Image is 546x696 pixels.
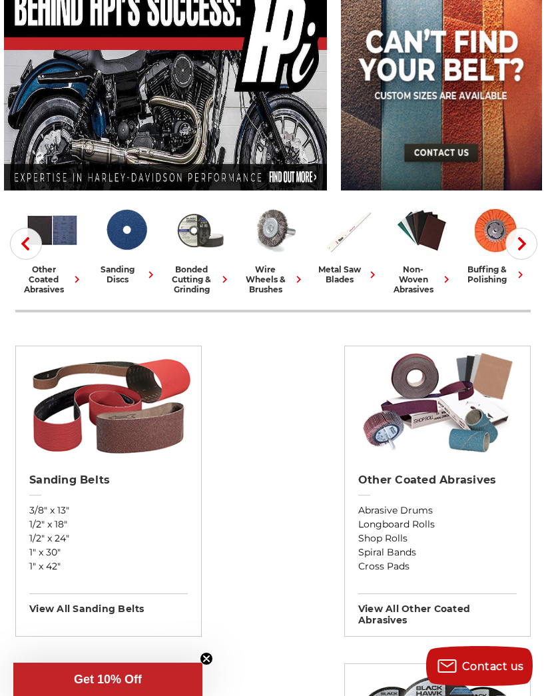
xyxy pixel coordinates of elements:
[505,228,537,260] button: Next
[246,202,302,258] img: Wire Wheels & Brushes
[29,559,188,573] a: 1" x 42"
[200,652,213,665] button: Close teaser
[29,504,188,518] a: 3/8" x 13"
[316,264,380,284] div: metal saw blades
[168,264,232,294] div: bonded cutting & grinding
[168,202,232,294] a: bonded cutting & grinding
[95,202,158,284] a: sanding discs
[242,264,306,294] div: wire wheels & brushes
[25,202,80,258] img: Other Coated Abrasives
[21,264,84,294] div: other coated abrasives
[172,202,228,258] img: Bonded Cutting & Grinding
[29,593,188,615] h3: View All sanding belts
[352,346,524,460] img: Other Coated Abrasives
[358,593,517,626] h3: View All other coated abrasives
[426,646,533,686] button: Contact us
[358,518,517,531] a: Longboard Rolls
[21,202,84,294] a: other coated abrasives
[13,663,202,696] div: Get 10% OffClose teaser
[464,202,527,284] a: buffing & polishing
[358,559,517,573] a: Cross Pads
[390,264,453,294] div: non-woven abrasives
[10,228,42,260] button: Previous
[358,531,517,545] a: Shop Rolls
[390,202,453,294] a: non-woven abrasives
[29,518,188,531] a: 1/2" x 18"
[242,202,306,294] a: wire wheels & brushes
[74,673,142,686] span: Get 10% Off
[464,264,527,284] div: buffing & polishing
[95,264,158,284] div: sanding discs
[358,504,517,518] a: Abrasive Drums
[394,202,449,258] img: Non-woven Abrasives
[29,474,188,487] h2: Sanding Belts
[358,474,517,487] h2: Other Coated Abrasives
[29,531,188,545] a: 1/2" x 24"
[462,660,524,673] span: Contact us
[29,545,188,559] a: 1" x 30"
[468,202,523,258] img: Buffing & Polishing
[320,202,376,258] img: Metal Saw Blades
[316,202,380,284] a: metal saw blades
[23,346,195,460] img: Sanding Belts
[358,545,517,559] a: Spiral Bands
[99,202,154,258] img: Sanding Discs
